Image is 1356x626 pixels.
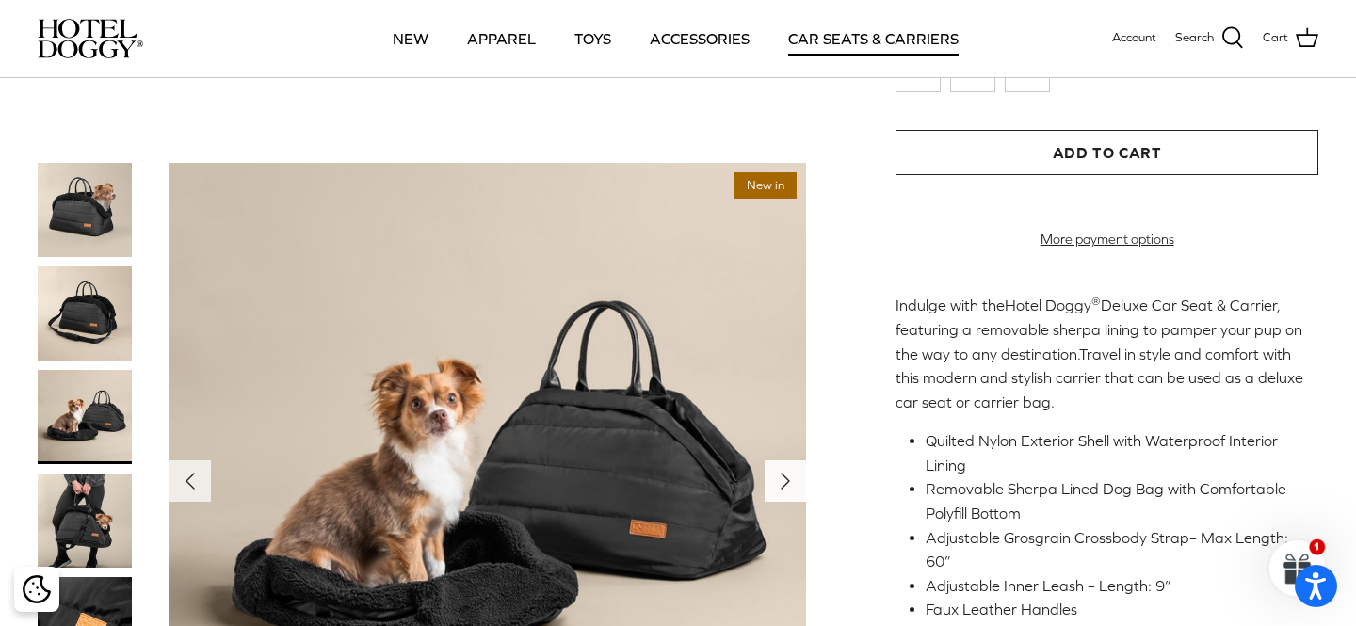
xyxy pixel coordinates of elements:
[38,19,143,58] img: hoteldoggycom
[765,460,806,502] button: Next
[1005,297,1091,313] span: Hotel Doggy
[734,172,797,200] span: New in
[926,574,1303,599] li: Adjustable Inner Leash – Length: 9”
[1175,26,1244,51] a: Search
[896,297,1302,361] span: Deluxe Car Seat & Carrier, featuring a removable sherpa lining to pamper your pup on the way to a...
[926,526,1303,574] li: Adjustable Grosgrain Crossbody Strap– Max Length: 60”
[896,130,1318,175] button: Add to Cart
[926,429,1303,477] li: Quilted Nylon Exterior Shell with Waterproof Interior Lining
[557,7,628,71] a: TOYS
[1263,26,1318,51] a: Cart
[1112,30,1156,44] span: Account
[1112,28,1156,48] a: Account
[771,7,976,71] a: CAR SEATS & CARRIERS
[450,7,553,71] a: APPAREL
[14,567,59,612] div: Cookie policy
[376,7,445,71] a: NEW
[1263,28,1288,48] span: Cart
[896,297,1005,313] span: Indulge with the
[280,7,1071,71] div: Primary navigation
[896,345,1303,410] span: Travel in style and comfort with this modern and stylish carrier that can be used as a deluxe car...
[20,573,53,606] button: Cookie policy
[1091,295,1101,308] sup: ®
[896,232,1318,248] a: More payment options
[926,477,1303,525] li: Removable Sherpa Lined Dog Bag with Comfortable Polyfill Bottom
[926,598,1303,622] li: Faux Leather Handles
[169,460,211,502] button: Previous
[1175,28,1214,48] span: Search
[23,575,51,603] img: Cookie policy
[633,7,767,71] a: ACCESSORIES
